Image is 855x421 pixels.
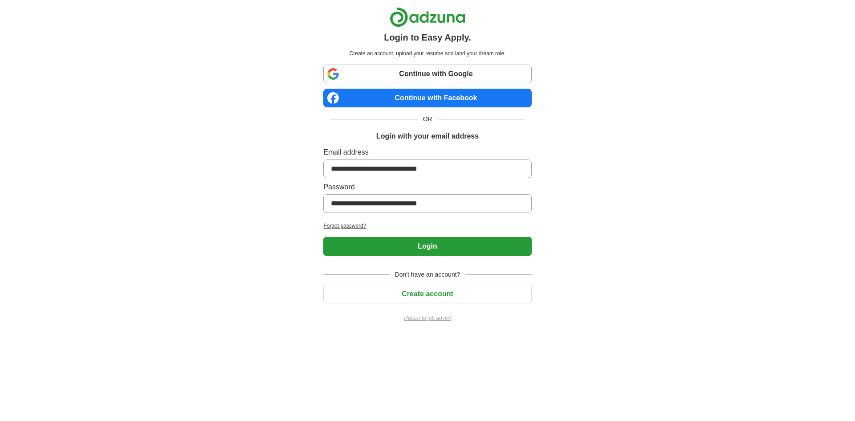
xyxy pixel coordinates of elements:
a: Continue with Google [323,65,531,83]
button: Login [323,237,531,256]
img: Adzuna logo [390,7,465,27]
span: OR [418,114,438,124]
h1: Login to Easy Apply. [384,31,471,44]
a: Create account [323,290,531,298]
label: Email address [323,147,531,158]
label: Password [323,182,531,192]
p: Create an account, upload your resume and land your dream role. [325,49,529,57]
a: Forgot password? [323,222,531,230]
a: Return to job advert [323,314,531,322]
h1: Login with your email address [376,131,479,142]
span: Don't have an account? [390,270,466,279]
button: Create account [323,285,531,303]
a: Continue with Facebook [323,89,531,107]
